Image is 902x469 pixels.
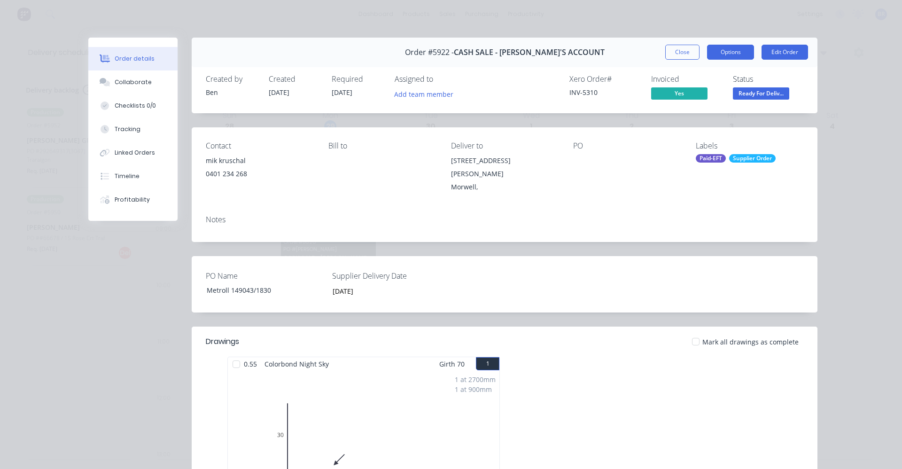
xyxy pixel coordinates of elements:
button: Close [665,45,700,60]
span: 0.55 [240,357,261,371]
div: Invoiced [651,75,722,84]
div: Order details [115,55,155,63]
button: Add team member [389,87,459,100]
label: Supplier Delivery Date [332,270,450,281]
button: Collaborate [88,70,178,94]
button: Tracking [88,117,178,141]
span: Ready For Deliv... [733,87,789,99]
button: Timeline [88,164,178,188]
button: Ready For Deliv... [733,87,789,102]
div: Status [733,75,803,84]
div: Drawings [206,336,239,347]
button: Linked Orders [88,141,178,164]
div: Created [269,75,320,84]
div: [STREET_ADDRESS][PERSON_NAME] [451,154,559,180]
div: Deliver to [451,141,559,150]
div: Checklists 0/0 [115,102,156,110]
span: Yes [651,87,708,99]
button: 1 [476,357,499,370]
div: PO [573,141,681,150]
div: Assigned to [395,75,489,84]
button: Order details [88,47,178,70]
div: Labels [696,141,803,150]
input: Enter date [326,284,443,298]
div: Bill to [328,141,436,150]
div: [STREET_ADDRESS][PERSON_NAME]Morwell, [451,154,559,194]
div: mik kruschal0401 234 268 [206,154,313,184]
label: PO Name [206,270,323,281]
div: mik kruschal [206,154,313,167]
div: 1 at 900mm [455,384,496,394]
button: Add team member [395,87,459,100]
div: INV-5310 [569,87,640,97]
div: Metroll 149043/1830 [199,283,317,297]
button: Options [707,45,754,60]
button: Checklists 0/0 [88,94,178,117]
span: Mark all drawings as complete [702,337,799,347]
div: Collaborate [115,78,152,86]
span: CASH SALE - [PERSON_NAME]'S ACCOUNT [454,48,605,57]
div: Xero Order # [569,75,640,84]
div: Morwell, [451,180,559,194]
span: Order #5922 - [405,48,454,57]
span: [DATE] [332,88,352,97]
div: Linked Orders [115,149,155,157]
div: Notes [206,215,803,224]
button: Edit Order [762,45,808,60]
div: 0401 234 268 [206,167,313,180]
span: Colorbond Night Sky [261,357,333,371]
div: 1 at 2700mm [455,375,496,384]
div: Profitability [115,195,150,204]
div: Supplier Order [729,154,776,163]
div: Ben [206,87,257,97]
div: Required [332,75,383,84]
span: [DATE] [269,88,289,97]
div: Timeline [115,172,140,180]
span: Girth 70 [439,357,465,371]
div: Tracking [115,125,140,133]
div: Paid-EFT [696,154,726,163]
div: Created by [206,75,257,84]
div: Contact [206,141,313,150]
button: Profitability [88,188,178,211]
